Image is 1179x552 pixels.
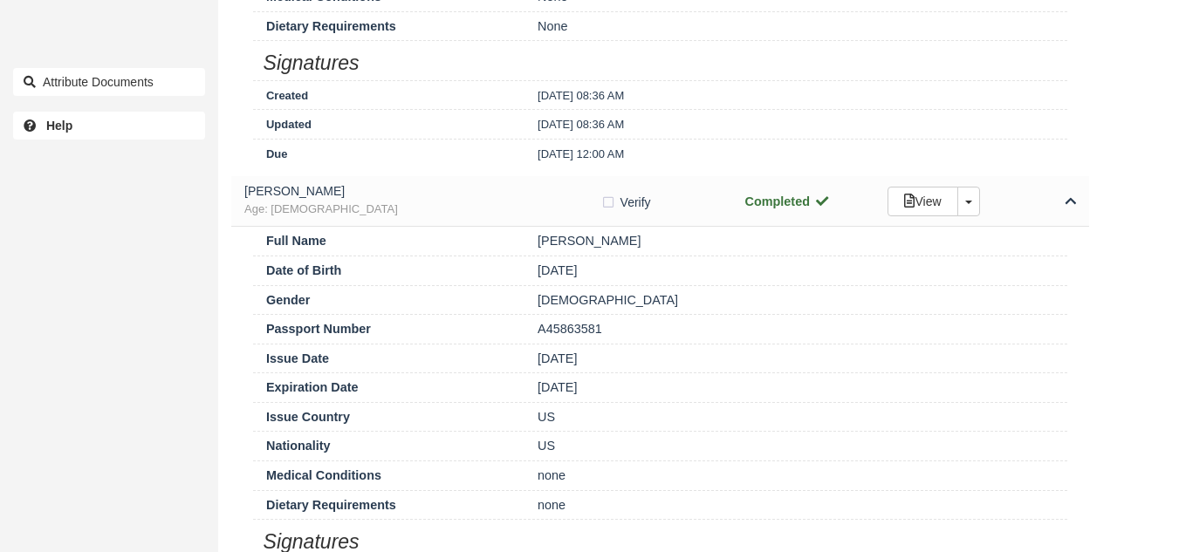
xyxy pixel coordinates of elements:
div: Dietary Requirements [253,17,524,36]
small: [DATE] 12:00 AM [538,147,624,160]
div: [PERSON_NAME] [524,232,1067,250]
strong: Completed [745,194,830,208]
div: none [524,496,1067,515]
b: Help [46,119,72,133]
div: Issue Date [253,350,524,368]
div: none [524,467,1067,485]
div: None [524,17,1067,36]
a: View [888,187,957,216]
div: [DATE] [524,262,1067,280]
small: Due [266,147,287,160]
div: Expiration Date [253,378,524,397]
div: Date of Birth [253,262,524,280]
div: Gender [253,291,524,310]
small: Updated [266,118,312,131]
div: [DEMOGRAPHIC_DATA] [524,291,1067,310]
div: [DATE] [524,378,1067,397]
div: Full Name [253,232,524,250]
div: US [524,437,1067,455]
small: [DATE] 08:36 AM [538,118,624,131]
span: Age: [DEMOGRAPHIC_DATA] [244,201,600,218]
h5: [PERSON_NAME] [244,185,600,198]
h2: Signatures [253,46,1067,74]
span: Verify [620,194,651,211]
div: A45863581 [524,320,1067,338]
a: Help [13,112,205,140]
div: Passport Number [253,320,524,338]
small: Created [266,89,308,102]
div: Issue Country [253,408,524,426]
div: Medical Conditions [253,467,524,485]
div: US [524,408,1067,426]
div: Nationality [253,437,524,455]
div: Dietary Requirements [253,496,524,515]
div: [DATE] [524,350,1067,368]
small: [DATE] 08:36 AM [538,89,624,102]
button: Attribute Documents [13,68,205,96]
